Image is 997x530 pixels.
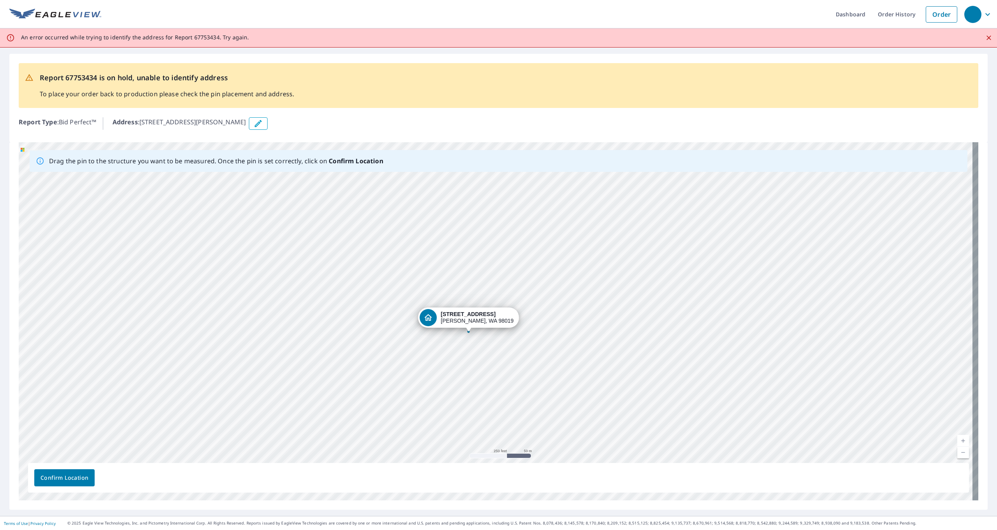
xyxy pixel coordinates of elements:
[441,311,496,317] strong: [STREET_ADDRESS]
[926,6,957,23] a: Order
[4,521,28,526] a: Terms of Use
[329,157,383,165] b: Confirm Location
[418,307,519,332] div: Dropped pin, building 1, Residential property, 28000 NE 142nd PL #86 Duvall, WA 98019
[67,520,993,526] p: © 2025 Eagle View Technologies, Inc. and Pictometry International Corp. All Rights Reserved. Repo...
[21,34,249,41] p: An error occurred while trying to identify the address for Report 67753434. Try again.
[957,447,969,458] a: Current Level 17, Zoom Out
[40,72,294,83] p: Report 67753434 is on hold, unable to identify address
[41,473,88,483] span: Confirm Location
[34,469,95,486] button: Confirm Location
[30,521,56,526] a: Privacy Policy
[19,117,97,130] p: : Bid Perfect™
[40,89,294,99] p: To place your order back to production please check the pin placement and address.
[984,33,994,43] button: Close
[4,521,56,526] p: |
[113,118,138,126] b: Address
[957,435,969,447] a: Current Level 17, Zoom In
[9,9,101,20] img: EV Logo
[113,117,246,130] p: : [STREET_ADDRESS][PERSON_NAME]
[49,156,383,166] p: Drag the pin to the structure you want to be measured. Once the pin is set correctly, click on
[441,311,514,324] div: [PERSON_NAME], WA 98019
[19,118,57,126] b: Report Type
